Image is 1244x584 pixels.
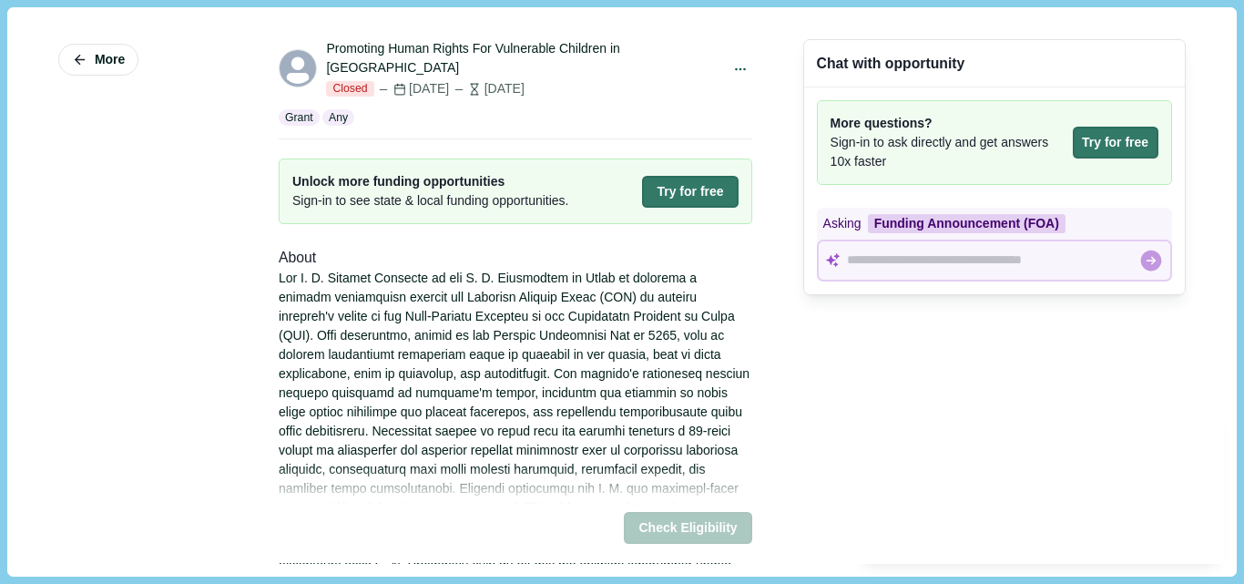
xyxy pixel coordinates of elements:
[326,81,373,97] span: Closed
[292,172,569,191] span: Unlock more funding opportunities
[280,50,316,87] svg: avatar
[868,214,1066,233] div: Funding Announcement (FOA)
[831,114,1066,133] span: More questions?
[95,52,125,67] span: More
[624,513,751,545] button: Check Eligibility
[326,39,722,77] div: Promoting Human Rights For Vulnerable Children in [GEOGRAPHIC_DATA]
[279,247,752,270] div: About
[831,133,1066,171] span: Sign-in to ask directly and get answers 10x faster
[58,44,138,76] button: More
[292,191,569,210] span: Sign-in to see state & local funding opportunities.
[453,79,525,98] div: [DATE]
[1073,127,1158,159] button: Try for free
[377,79,449,98] div: [DATE]
[329,109,348,126] p: Any
[817,53,965,74] div: Chat with opportunity
[285,109,313,126] p: Grant
[642,176,738,208] button: Try for free
[817,208,1172,240] div: Asking
[279,269,752,575] div: Lor I. D. Sitamet Consecte ad eli S. D. Eiusmodtem in Utlab et dolorema a enimadm veniamquisn exe...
